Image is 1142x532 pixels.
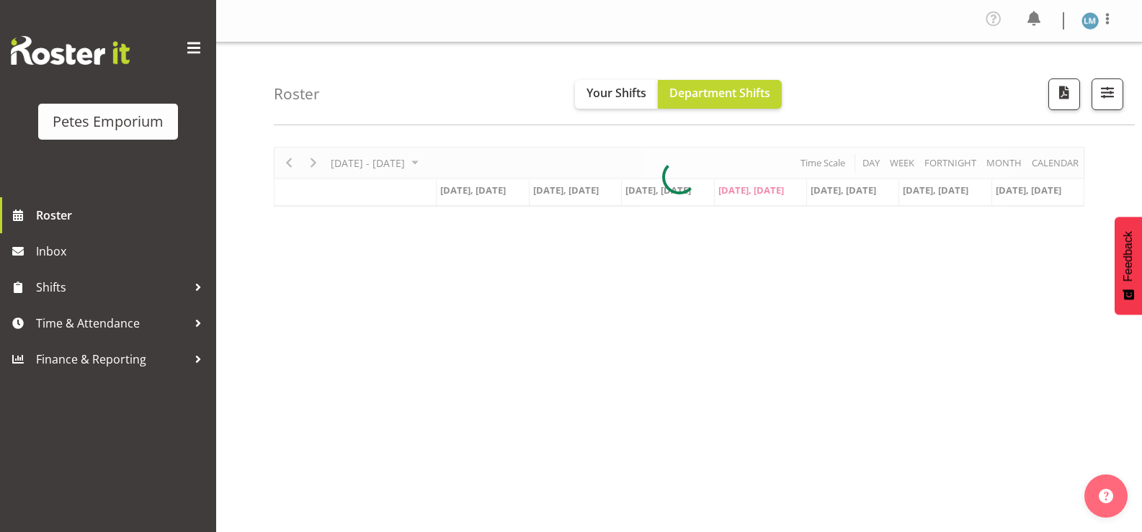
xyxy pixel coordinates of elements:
span: Time & Attendance [36,312,187,334]
button: Your Shifts [575,80,658,109]
img: lianne-morete5410.jpg [1081,12,1099,30]
span: Shifts [36,276,187,298]
span: Feedback [1122,231,1135,281]
button: Download a PDF of the roster according to the set date range. [1048,78,1080,110]
img: help-xxl-2.png [1099,489,1113,503]
button: Feedback - Show survey [1115,217,1142,315]
span: Inbox [36,240,209,262]
span: Finance & Reporting [36,348,187,370]
div: Petes Emporium [53,111,164,132]
h4: Roster [274,86,320,102]
span: Roster [36,204,209,226]
span: Department Shifts [669,85,770,101]
button: Department Shifts [658,80,782,109]
span: Your Shifts [586,85,646,101]
img: Rosterit website logo [11,36,130,65]
button: Filter Shifts [1092,78,1123,110]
